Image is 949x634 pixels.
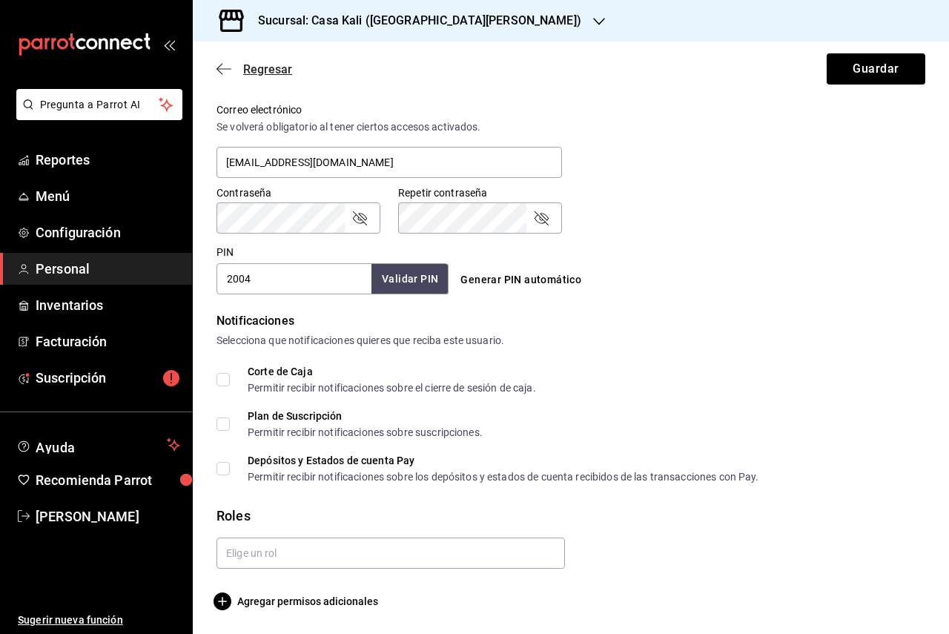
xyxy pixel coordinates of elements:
span: Facturación [36,331,180,351]
input: 3 a 6 dígitos [216,263,371,294]
div: Depósitos y Estados de cuenta Pay [248,455,759,466]
button: Agregar permisos adicionales [216,592,378,610]
button: Guardar [827,53,925,85]
div: Roles [216,506,925,526]
span: Reportes [36,150,180,170]
span: Recomienda Parrot [36,470,180,490]
div: Se volverá obligatorio al tener ciertos accesos activados. [216,119,562,135]
button: Validar PIN [371,264,449,294]
span: Sugerir nueva función [18,612,180,628]
button: open_drawer_menu [163,39,175,50]
div: Selecciona que notificaciones quieres que reciba este usuario. [216,333,925,349]
div: Permitir recibir notificaciones sobre los depósitos y estados de cuenta recibidos de las transacc... [248,472,759,482]
button: Regresar [216,62,292,76]
input: Elige un rol [216,538,565,569]
div: Permitir recibir notificaciones sobre suscripciones. [248,427,483,437]
span: Inventarios [36,295,180,315]
label: Correo electrónico [216,105,562,115]
a: Pregunta a Parrot AI [10,108,182,123]
button: passwordField [532,209,550,227]
div: Permitir recibir notificaciones sobre el cierre de sesión de caja. [248,383,536,393]
span: Configuración [36,222,180,242]
span: Menú [36,186,180,206]
span: [PERSON_NAME] [36,506,180,526]
div: Plan de Suscripción [248,411,483,421]
span: Regresar [243,62,292,76]
label: PIN [216,247,234,257]
label: Contraseña [216,188,380,198]
label: Repetir contraseña [398,188,562,198]
button: passwordField [351,209,368,227]
div: Notificaciones [216,312,925,330]
span: Personal [36,259,180,279]
div: Corte de Caja [248,366,536,377]
button: Generar PIN automático [454,266,587,294]
button: Pregunta a Parrot AI [16,89,182,120]
span: Pregunta a Parrot AI [40,97,159,113]
span: Suscripción [36,368,180,388]
span: Ayuda [36,436,161,454]
h3: Sucursal: Casa Kali ([GEOGRAPHIC_DATA][PERSON_NAME]) [246,12,581,30]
